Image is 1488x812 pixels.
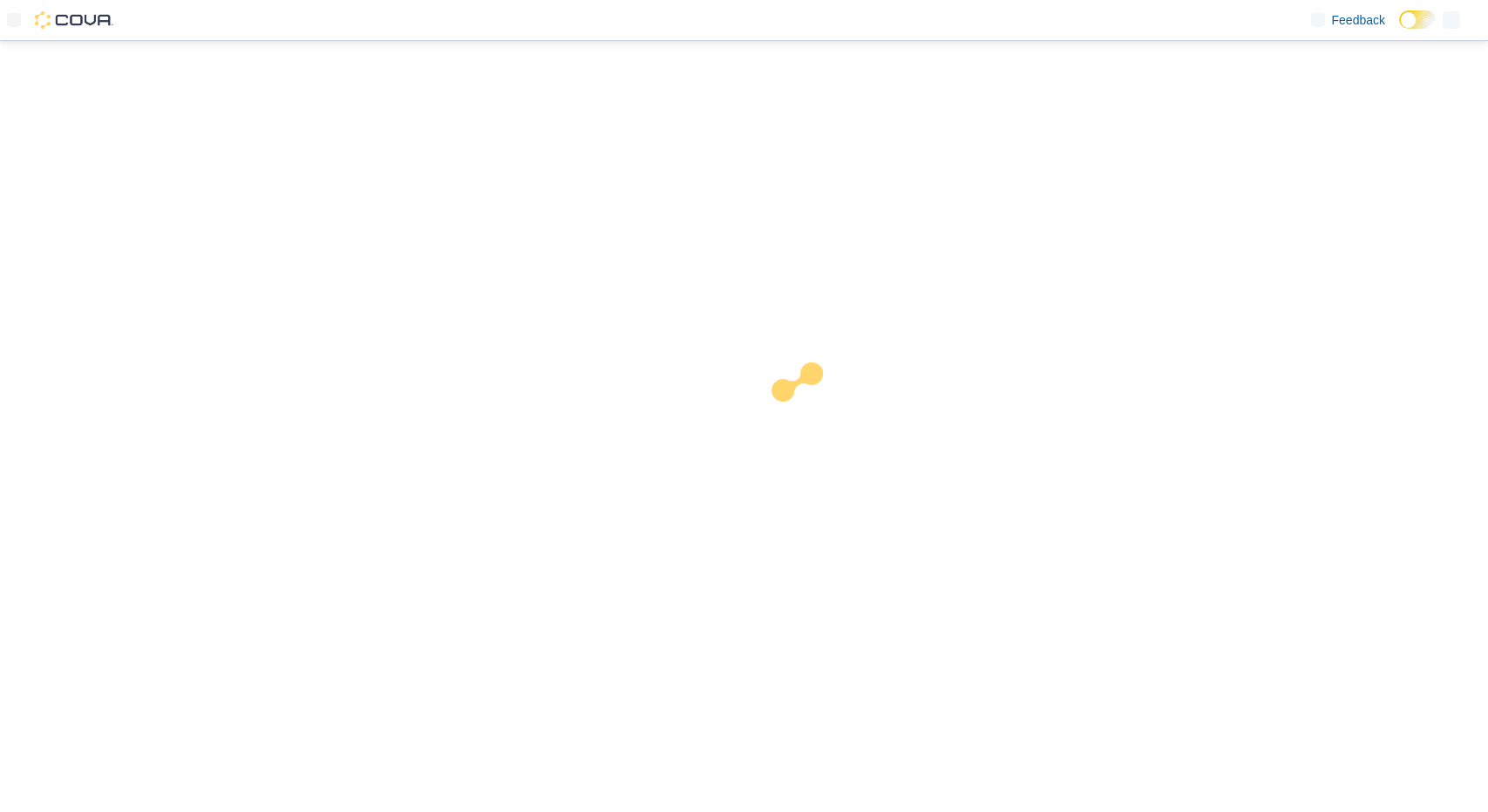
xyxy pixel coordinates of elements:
input: Dark Mode [1399,10,1436,29]
img: cova-loader [744,349,875,480]
a: Feedback [1304,3,1392,37]
span: Feedback [1332,11,1385,29]
img: Cova [35,11,113,29]
span: Dark Mode [1399,29,1400,30]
